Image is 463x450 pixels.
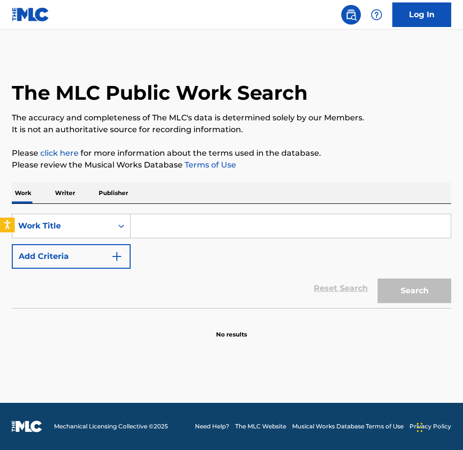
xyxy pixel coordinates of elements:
a: Log In [392,2,451,27]
img: help [371,9,382,21]
div: Help [367,5,386,25]
p: Writer [52,183,78,203]
a: click here [40,148,79,158]
p: Please for more information about the terms used in the database. [12,147,451,159]
iframe: Chat Widget [414,403,463,450]
a: Musical Works Database Terms of Use [292,422,404,431]
p: Work [12,183,34,203]
p: It is not an authoritative source for recording information. [12,124,451,136]
span: Mechanical Licensing Collective © 2025 [54,422,168,431]
a: Terms of Use [183,160,236,169]
a: Privacy Policy [409,422,451,431]
div: Work Title [18,220,107,232]
p: Publisher [96,183,131,203]
button: Add Criteria [12,244,131,269]
img: 9d2ae6d4665cec9f34b9.svg [111,251,123,262]
p: The accuracy and completeness of The MLC's data is determined solely by our Members. [12,112,451,124]
form: Search Form [12,214,451,308]
a: The MLC Website [235,422,286,431]
p: No results [216,318,247,339]
img: logo [12,421,42,432]
img: search [345,9,357,21]
a: Need Help? [195,422,229,431]
img: MLC Logo [12,7,50,22]
h1: The MLC Public Work Search [12,81,308,105]
div: Drag [417,413,423,442]
a: Public Search [341,5,361,25]
p: Please review the Musical Works Database [12,159,451,171]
